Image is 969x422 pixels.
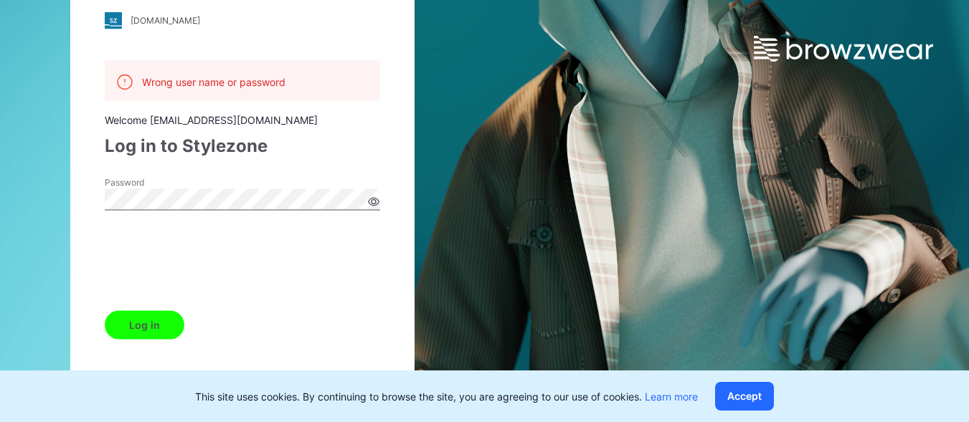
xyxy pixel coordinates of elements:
[131,15,200,26] div: [DOMAIN_NAME]
[105,133,380,158] div: Log in to Stylezone
[105,11,380,29] a: [DOMAIN_NAME]
[645,390,698,403] a: Learn more
[754,36,933,62] img: browzwear-logo.e42bd6dac1945053ebaf764b6aa21510.svg
[116,73,133,90] img: alert.76a3ded3c87c6ed799a365e1fca291d4.svg
[715,382,774,411] button: Accept
[105,11,122,29] img: stylezone-logo.562084cfcfab977791bfbf7441f1a819.svg
[142,74,285,89] p: Wrong user name or password
[105,176,205,188] label: Password
[105,112,380,127] div: Welcome [EMAIL_ADDRESS][DOMAIN_NAME]
[195,389,698,404] p: This site uses cookies. By continuing to browse the site, you are agreeing to our use of cookies.
[105,231,323,287] iframe: reCAPTCHA
[105,310,184,339] button: Log in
